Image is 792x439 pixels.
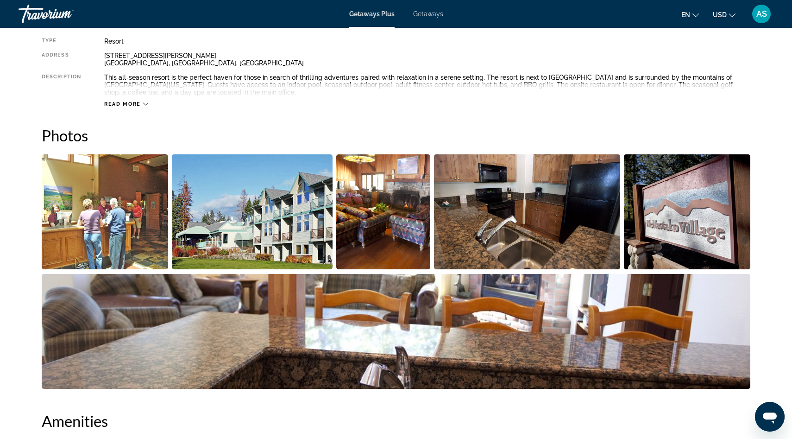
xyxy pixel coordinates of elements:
a: Travorium [19,2,111,26]
button: Read more [104,101,148,108]
button: Open full-screen image slider [42,274,750,389]
span: USD [713,11,727,19]
span: en [681,11,690,19]
button: Open full-screen image slider [172,154,333,270]
button: Open full-screen image slider [624,154,750,270]
span: Read more [104,101,141,107]
button: User Menu [749,4,773,24]
div: Type [42,38,81,45]
button: Open full-screen image slider [42,154,168,270]
div: Description [42,74,81,96]
button: Open full-screen image slider [434,154,621,270]
button: Change language [681,8,699,21]
button: Change currency [713,8,735,21]
iframe: Button to launch messaging window [755,402,785,432]
a: Getaways [413,10,443,18]
div: Resort [104,38,750,45]
button: Open full-screen image slider [336,154,430,270]
h2: Amenities [42,412,750,430]
a: Getaways Plus [349,10,395,18]
div: Address [42,52,81,67]
div: [STREET_ADDRESS][PERSON_NAME] [GEOGRAPHIC_DATA], [GEOGRAPHIC_DATA], [GEOGRAPHIC_DATA] [104,52,750,67]
h2: Photos [42,126,750,145]
span: AS [756,9,767,19]
div: This all-season resort is the perfect haven for those in search of thrilling adventures paired wi... [104,74,750,96]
